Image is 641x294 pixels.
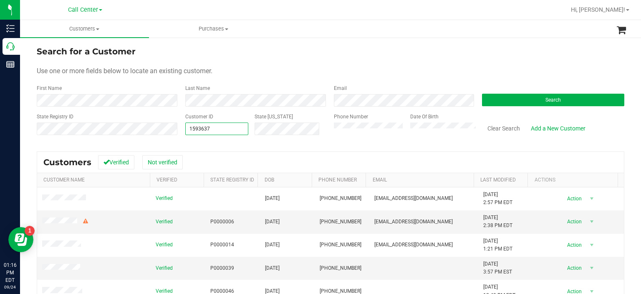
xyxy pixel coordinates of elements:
label: Last Name [185,84,210,92]
span: P0000006 [210,218,234,226]
span: Verified [156,194,173,202]
span: P0000014 [210,241,234,249]
p: 09/24 [4,284,16,290]
button: Not verified [142,155,183,169]
span: [DATE] 3:57 PM EST [483,260,512,276]
label: Customer ID [185,113,213,120]
span: [EMAIL_ADDRESS][DOMAIN_NAME] [374,194,453,202]
div: Actions [535,177,615,183]
span: Action [560,239,587,251]
span: Use one or more fields below to locate an existing customer. [37,67,212,75]
span: Hi, [PERSON_NAME]! [571,6,625,13]
span: [DATE] 2:57 PM EDT [483,191,512,207]
inline-svg: Call Center [6,42,15,51]
span: Search [545,97,561,103]
iframe: Resource center [8,227,33,252]
span: [EMAIL_ADDRESS][DOMAIN_NAME] [374,241,453,249]
span: [PHONE_NUMBER] [320,218,361,226]
a: Last Modified [480,177,516,183]
span: [DATE] 2:38 PM EDT [483,214,512,230]
span: [PHONE_NUMBER] [320,194,361,202]
div: Warning - Level 2 [82,217,89,225]
button: Clear Search [482,121,525,135]
span: Verified [156,241,173,249]
label: State Registry ID [37,113,73,120]
span: select [587,216,597,228]
span: Customers [20,25,149,33]
span: Action [560,193,587,205]
span: Call Center [68,6,98,13]
span: [EMAIL_ADDRESS][DOMAIN_NAME] [374,218,453,226]
span: [DATE] [265,218,280,226]
label: Phone Number [334,113,368,120]
span: [DATE] [265,194,280,202]
inline-svg: Reports [6,60,15,69]
label: Email [334,84,347,92]
a: Customer Name [43,177,85,183]
a: Purchases [149,20,278,38]
a: Phone Number [318,177,357,183]
p: 01:16 PM EDT [4,261,16,284]
a: State Registry Id [210,177,254,183]
span: Customers [43,157,91,167]
span: [DATE] [265,264,280,272]
span: select [587,193,597,205]
span: [DATE] 1:21 PM EDT [483,237,512,253]
span: select [587,239,597,251]
span: [PHONE_NUMBER] [320,264,361,272]
label: State [US_STATE] [255,113,293,120]
span: Action [560,216,587,228]
span: Search for a Customer [37,46,136,56]
iframe: Resource center unread badge [25,226,35,236]
span: Purchases [149,25,278,33]
a: Customers [20,20,149,38]
a: Verified [156,177,177,183]
span: [DATE] [265,241,280,249]
a: DOB [265,177,274,183]
span: Verified [156,218,173,226]
a: Add a New Customer [525,121,591,135]
span: Action [560,262,587,274]
span: [PHONE_NUMBER] [320,241,361,249]
span: select [587,262,597,274]
label: Date Of Birth [410,113,439,120]
button: Verified [98,155,134,169]
a: Email [373,177,387,183]
span: P0000039 [210,264,234,272]
button: Search [482,94,624,106]
label: First Name [37,84,62,92]
span: Verified [156,264,173,272]
inline-svg: Inventory [6,24,15,33]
